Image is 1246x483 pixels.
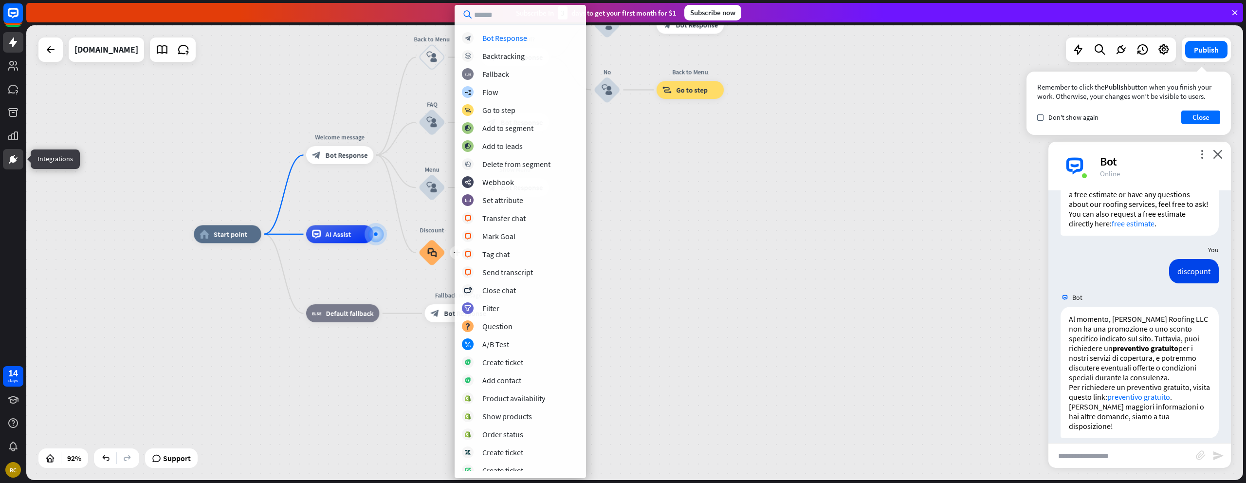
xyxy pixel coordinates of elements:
i: block_add_to_segment [464,125,471,131]
i: block_user_input [602,19,612,30]
div: Bot Response [482,33,527,43]
i: webhooks [465,179,471,186]
i: block_livechat [464,269,472,276]
p: Per richiedere un preventivo gratuito, visita questo link: . [1069,382,1210,402]
i: more_vert [1197,149,1207,159]
div: Bot [1100,154,1219,169]
div: discopunt [1169,259,1219,283]
i: block_add_to_segment [464,143,471,149]
div: FAQ [405,100,459,109]
strong: preventivo gratuito [1113,343,1178,353]
div: Online [1100,169,1219,178]
button: Close [1181,111,1220,124]
i: home_2 [200,230,209,239]
div: Add to leads [482,141,523,151]
i: close [1213,149,1223,159]
span: Bot Response [326,150,368,159]
div: days [8,377,18,384]
a: 14 days [3,366,23,387]
div: Fallback [482,69,509,79]
div: 92% [64,450,84,466]
i: block_fallback [465,71,471,77]
i: block_livechat [464,233,472,240]
div: Mark Goal [482,231,515,241]
div: Backtracking [482,51,525,61]
div: Go to step [482,105,515,115]
span: Bot Response [444,309,486,317]
div: 14 [8,369,18,377]
span: Go to step [676,85,708,94]
div: A/B Test [482,339,509,349]
div: Subscribe in days to get your first month for $1 [516,6,677,19]
div: Show products [482,411,532,421]
span: Bot [1072,293,1082,302]
span: Start point [214,230,247,239]
i: block_backtracking [465,53,471,59]
div: Discount [412,226,452,235]
p: Al momento, [PERSON_NAME] Roofing LLC non ha una promozione o uno sconto specifico indicato sul s... [1069,314,1210,382]
div: Tag chat [482,249,510,259]
div: Question [482,321,513,331]
span: Publish [1104,82,1127,92]
span: Support [163,450,191,466]
div: Create ticket [482,465,523,475]
i: block_bot_response [662,20,671,29]
i: block_user_input [602,84,612,95]
div: Back to Menu [650,67,731,76]
i: block_goto [662,85,672,94]
i: block_goto [464,107,471,113]
p: [PERSON_NAME] maggiori informazioni o hai altre domande, siamo a tua disposizione! [1069,402,1210,431]
i: block_delete_from_segment [465,161,471,167]
i: send [1212,450,1224,462]
div: Welcome message [299,132,380,141]
i: filter [464,305,471,312]
div: No [580,67,634,76]
span: You [1208,245,1219,254]
a: preventivo gratuito [1107,392,1170,402]
p: Hello! How can I assist you [DATE] with [PERSON_NAME] Roofing LLC? If you need a free estimate or... [1069,170,1210,228]
div: Back to Menu [405,35,459,43]
i: block_livechat [464,215,472,222]
a: free estimate [1112,219,1154,228]
span: Bot Response [676,20,718,29]
i: plus [453,250,460,256]
span: Don't show again [1048,113,1099,122]
i: block_faq [427,248,437,258]
div: Remember to click the button when you finish your work. Otherwise, your changes won’t be visible ... [1037,82,1220,101]
div: rexroofingllc.com [74,37,138,62]
div: Create ticket [482,447,523,457]
i: block_ab_testing [465,341,471,348]
i: block_livechat [464,251,472,258]
div: Delete from segment [482,159,550,169]
div: RC [5,462,21,478]
div: Subscribe now [684,5,741,20]
div: Filter [482,303,499,313]
i: block_user_input [426,182,437,193]
div: Flow [482,87,498,97]
div: Set attribute [482,195,523,205]
i: block_set_attribute [465,197,471,204]
i: block_attachment [1196,450,1206,460]
i: block_fallback [312,309,321,317]
i: block_close_chat [464,287,472,294]
i: block_user_input [426,52,437,62]
div: Add contact [482,375,521,385]
i: block_bot_response [431,309,440,317]
i: block_user_input [426,117,437,128]
button: Open LiveChat chat widget [8,4,37,33]
i: block_question [465,323,471,330]
span: AI Assist [326,230,351,239]
div: Menu [405,165,459,174]
div: Add to segment [482,123,533,133]
div: Fallback message [418,291,499,299]
div: Product availability [482,393,545,403]
div: Close chat [482,285,516,295]
div: Order status [482,429,523,439]
div: Webhook [482,177,514,187]
div: Send transcript [482,267,533,277]
div: Create ticket [482,357,523,367]
button: Publish [1185,41,1228,58]
i: builder_tree [464,89,471,95]
div: Transfer chat [482,213,526,223]
span: Default fallback [326,309,374,317]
